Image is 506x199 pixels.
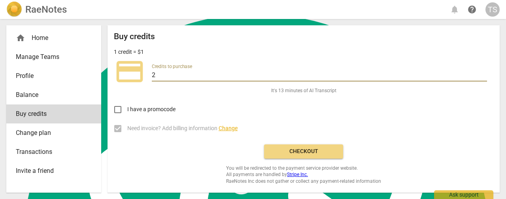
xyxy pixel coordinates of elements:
[485,2,500,17] button: TS
[127,124,238,133] span: Need invoice? Add billing information
[114,32,155,42] h2: Buy credits
[16,109,85,119] span: Buy credits
[6,2,22,17] img: Logo
[16,166,85,176] span: Invite a friend
[264,144,343,159] button: Checkout
[467,5,477,14] span: help
[6,104,101,123] a: Buy credits
[16,33,25,43] span: home
[16,71,85,81] span: Profile
[16,90,85,100] span: Balance
[114,56,145,87] span: credit_card
[127,105,176,114] span: I have a promocode
[270,148,337,155] span: Checkout
[152,64,192,69] label: Credits to purchase
[465,2,479,17] a: Help
[6,142,101,161] a: Transactions
[16,52,85,62] span: Manage Teams
[226,165,381,185] span: You will be redirected to the payment service provider website. All payments are handled by RaeNo...
[6,66,101,85] a: Profile
[6,47,101,66] a: Manage Teams
[287,172,308,177] a: Stripe Inc.
[25,4,67,15] h2: RaeNotes
[6,161,101,180] a: Invite a friend
[434,190,493,199] div: Ask support
[6,28,101,47] div: Home
[271,87,336,94] span: It's 13 minutes of AI Transcript
[6,123,101,142] a: Change plan
[6,2,67,17] a: LogoRaeNotes
[16,128,85,138] span: Change plan
[16,147,85,157] span: Transactions
[219,125,238,131] span: Change
[6,85,101,104] a: Balance
[114,48,144,56] p: 1 credit = $1
[16,33,85,43] div: Home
